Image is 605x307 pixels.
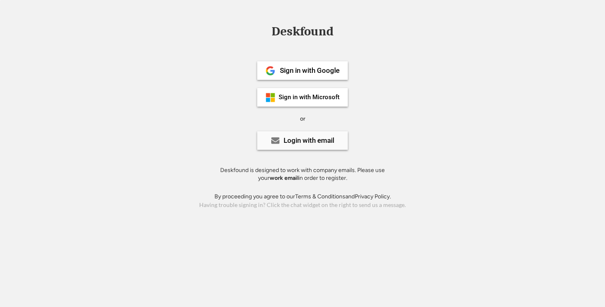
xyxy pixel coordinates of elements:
[210,166,395,182] div: Deskfound is designed to work with company emails. Please use your in order to register.
[268,25,337,38] div: Deskfound
[284,137,334,144] div: Login with email
[295,193,345,200] a: Terms & Conditions
[300,115,305,123] div: or
[265,93,275,102] img: ms-symbollockup_mssymbol_19.png
[280,67,340,74] div: Sign in with Google
[214,193,391,201] div: By proceeding you agree to our and
[265,66,275,76] img: 1024px-Google__G__Logo.svg.png
[355,193,391,200] a: Privacy Policy.
[270,174,298,181] strong: work email
[279,94,340,100] div: Sign in with Microsoft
